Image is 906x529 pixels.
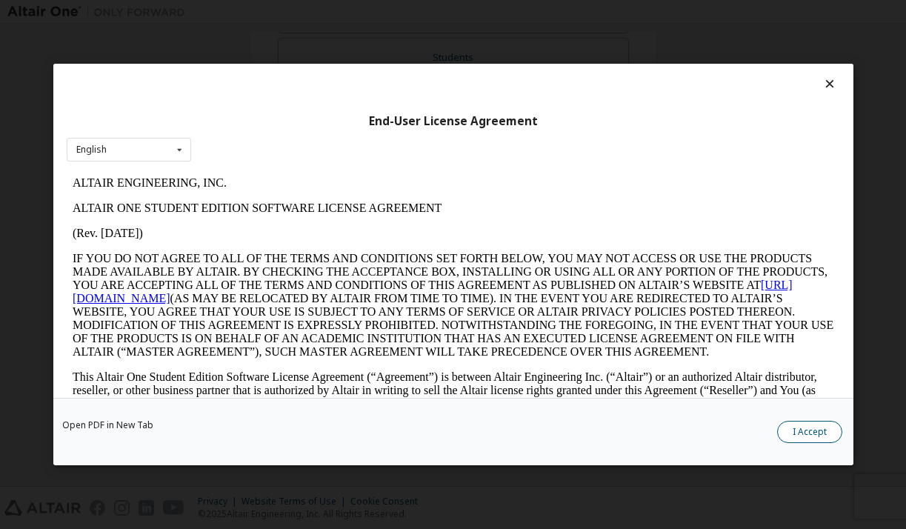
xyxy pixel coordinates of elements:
[62,421,153,430] a: Open PDF in New Tab
[67,114,840,129] div: End-User License Agreement
[777,421,842,443] button: I Accept
[6,108,726,134] a: [URL][DOMAIN_NAME]
[76,145,107,154] div: English
[6,200,767,253] p: This Altair One Student Edition Software License Agreement (“Agreement”) is between Altair Engine...
[6,31,767,44] p: ALTAIR ONE STUDENT EDITION SOFTWARE LICENSE AGREEMENT
[6,56,767,70] p: (Rev. [DATE])
[6,81,767,188] p: IF YOU DO NOT AGREE TO ALL OF THE TERMS AND CONDITIONS SET FORTH BELOW, YOU MAY NOT ACCESS OR USE...
[6,6,767,19] p: ALTAIR ENGINEERING, INC.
